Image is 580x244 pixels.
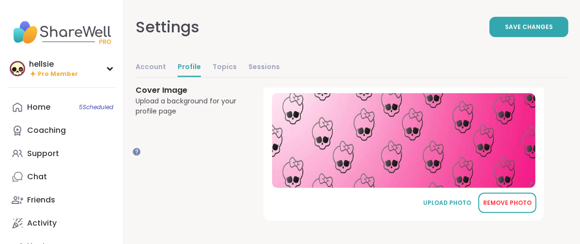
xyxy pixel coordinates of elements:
[27,195,55,205] div: Friends
[8,142,116,165] a: Support
[8,119,116,142] a: Coaching
[27,172,47,182] div: Chat
[10,61,25,76] img: hellsie
[29,59,78,70] div: hellsie
[79,103,113,111] span: 5 Scheduled
[27,148,59,159] div: Support
[8,96,116,119] a: Home5Scheduled
[136,15,199,39] div: Settings
[418,193,476,213] button: UPLOAD PHOTO
[133,148,140,156] iframe: Spotlight
[8,165,116,188] a: Chat
[8,15,116,49] img: ShareWell Nav Logo
[27,218,57,229] div: Activity
[136,58,166,77] a: Account
[505,23,553,31] span: Save Changes
[38,70,78,78] span: Pro Member
[8,212,116,235] a: Activity
[423,199,472,207] div: UPLOAD PHOTO
[8,188,116,212] a: Friends
[489,17,568,37] button: Save Changes
[27,125,66,136] div: Coaching
[478,193,536,213] button: REMOVE PHOTO
[136,96,240,116] div: Upload a background for your profile page
[178,58,201,77] a: Profile
[136,85,240,96] h3: Cover Image
[248,58,280,77] a: Sessions
[27,102,50,113] div: Home
[213,58,237,77] a: Topics
[483,199,532,207] div: REMOVE PHOTO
